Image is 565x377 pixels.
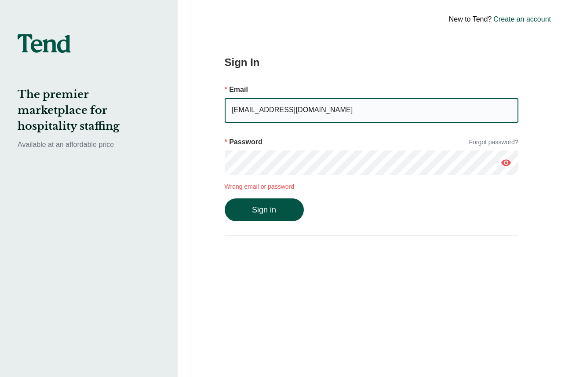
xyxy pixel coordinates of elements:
[493,14,551,25] a: Create an account
[469,138,518,147] a: Forgot password?
[225,137,262,147] p: Password
[18,87,160,134] h2: The premier marketplace for hospitality staffing
[18,34,71,53] img: tend-logo
[501,157,511,168] i: visibility
[225,55,518,70] h2: Sign In
[225,198,304,221] button: Sign in
[225,84,518,95] p: Email
[18,139,160,150] p: Available at an affordable price
[225,182,518,191] p: Wrong email or password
